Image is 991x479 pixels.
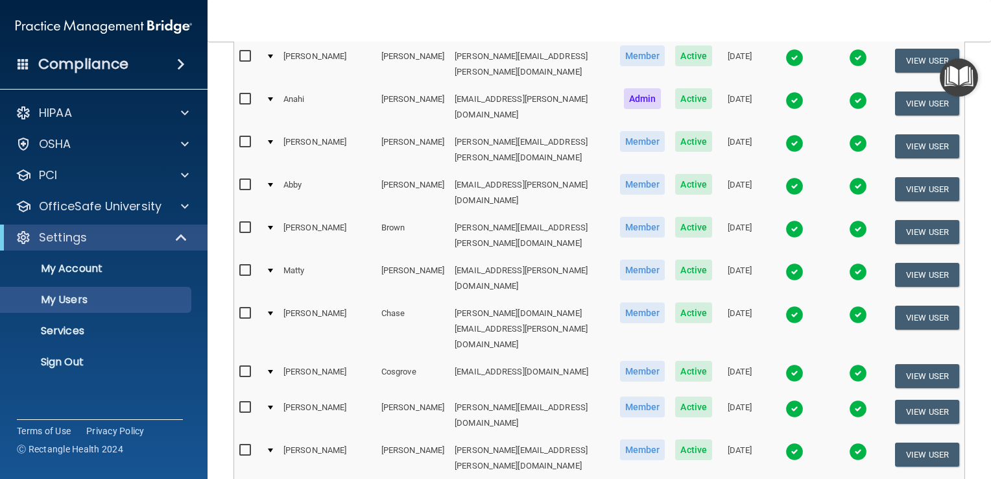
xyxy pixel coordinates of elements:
[376,86,449,129] td: [PERSON_NAME]
[785,364,804,382] img: tick.e7d51cea.svg
[785,134,804,153] img: tick.e7d51cea.svg
[895,263,959,287] button: View User
[895,92,959,116] button: View User
[278,214,376,257] td: [PERSON_NAME]
[717,394,762,437] td: [DATE]
[16,199,189,214] a: OfficeSafe University
[8,262,185,275] p: My Account
[849,364,867,382] img: tick.e7d51cea.svg
[717,86,762,129] td: [DATE]
[675,302,712,323] span: Active
[376,394,449,437] td: [PERSON_NAME]
[620,217,665,238] span: Member
[16,14,192,40] img: PMB logo
[16,230,188,245] a: Settings
[895,364,959,388] button: View User
[895,49,959,73] button: View User
[717,300,762,358] td: [DATE]
[895,306,959,330] button: View User
[785,49,804,67] img: tick.e7d51cea.svg
[940,58,978,97] button: Open Resource Center
[849,306,867,324] img: tick.e7d51cea.svg
[675,217,712,238] span: Active
[717,214,762,257] td: [DATE]
[278,43,376,86] td: [PERSON_NAME]
[717,129,762,171] td: [DATE]
[376,129,449,171] td: [PERSON_NAME]
[675,439,712,460] span: Active
[38,55,128,73] h4: Compliance
[16,167,189,183] a: PCI
[278,171,376,214] td: Abby
[449,129,615,171] td: [PERSON_NAME][EMAIL_ADDRESS][PERSON_NAME][DOMAIN_NAME]
[849,134,867,153] img: tick.e7d51cea.svg
[785,400,804,418] img: tick.e7d51cea.svg
[717,257,762,300] td: [DATE]
[449,257,615,300] td: [EMAIL_ADDRESS][PERSON_NAME][DOMAIN_NAME]
[895,220,959,244] button: View User
[895,443,959,467] button: View User
[376,358,449,394] td: Cosgrove
[278,358,376,394] td: [PERSON_NAME]
[39,167,57,183] p: PCI
[895,134,959,158] button: View User
[449,86,615,129] td: [EMAIL_ADDRESS][PERSON_NAME][DOMAIN_NAME]
[849,400,867,418] img: tick.e7d51cea.svg
[895,400,959,424] button: View User
[675,260,712,280] span: Active
[376,214,449,257] td: Brown
[620,174,665,195] span: Member
[39,136,71,152] p: OSHA
[785,306,804,324] img: tick.e7d51cea.svg
[39,105,72,121] p: HIPAA
[376,43,449,86] td: [PERSON_NAME]
[675,174,712,195] span: Active
[849,92,867,110] img: tick.e7d51cea.svg
[675,131,712,152] span: Active
[675,88,712,109] span: Active
[849,177,867,195] img: tick.e7d51cea.svg
[849,49,867,67] img: tick.e7d51cea.svg
[785,263,804,281] img: tick.e7d51cea.svg
[849,220,867,238] img: tick.e7d51cea.svg
[86,424,145,437] a: Privacy Policy
[449,300,615,358] td: [PERSON_NAME][DOMAIN_NAME][EMAIL_ADDRESS][PERSON_NAME][DOMAIN_NAME]
[624,88,662,109] span: Admin
[620,131,665,152] span: Member
[17,443,123,456] span: Ⓒ Rectangle Health 2024
[849,443,867,461] img: tick.e7d51cea.svg
[675,45,712,66] span: Active
[449,358,615,394] td: [EMAIL_ADDRESS][DOMAIN_NAME]
[620,302,665,323] span: Member
[620,439,665,460] span: Member
[8,325,185,338] p: Services
[376,257,449,300] td: [PERSON_NAME]
[785,443,804,461] img: tick.e7d51cea.svg
[717,43,762,86] td: [DATE]
[717,358,762,394] td: [DATE]
[785,177,804,195] img: tick.e7d51cea.svg
[620,45,665,66] span: Member
[39,230,87,245] p: Settings
[675,397,712,417] span: Active
[449,171,615,214] td: [EMAIL_ADDRESS][PERSON_NAME][DOMAIN_NAME]
[449,214,615,257] td: [PERSON_NAME][EMAIL_ADDRESS][PERSON_NAME][DOMAIN_NAME]
[376,300,449,358] td: Chase
[449,43,615,86] td: [PERSON_NAME][EMAIL_ADDRESS][PERSON_NAME][DOMAIN_NAME]
[785,220,804,238] img: tick.e7d51cea.svg
[16,136,189,152] a: OSHA
[849,263,867,281] img: tick.e7d51cea.svg
[39,199,161,214] p: OfficeSafe University
[16,105,189,121] a: HIPAA
[278,394,376,437] td: [PERSON_NAME]
[785,92,804,110] img: tick.e7d51cea.svg
[278,86,376,129] td: Anahi
[278,257,376,300] td: Matty
[717,171,762,214] td: [DATE]
[675,361,712,382] span: Active
[895,177,959,201] button: View User
[8,356,185,369] p: Sign Out
[620,361,665,382] span: Member
[620,260,665,280] span: Member
[449,394,615,437] td: [PERSON_NAME][EMAIL_ADDRESS][DOMAIN_NAME]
